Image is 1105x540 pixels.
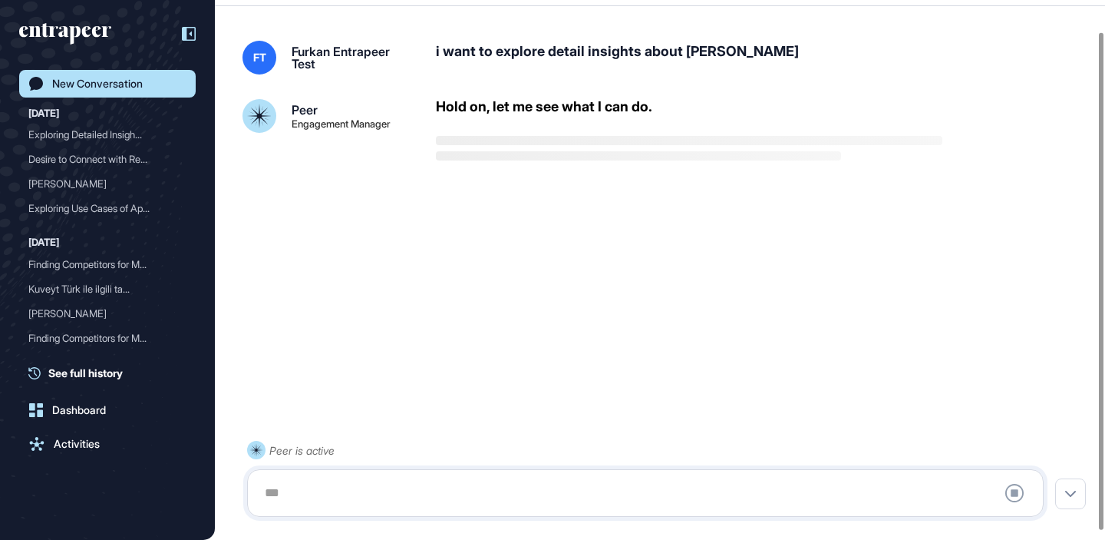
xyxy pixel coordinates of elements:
div: Peer [292,104,318,116]
div: New Conversation [52,78,143,90]
div: i want to explore detail insights about [PERSON_NAME] [436,41,1090,75]
div: Furkan Entrapeer Test [292,45,411,70]
div: [DATE] [28,104,59,122]
div: Desire to Connect with Reese [28,147,186,171]
span: See full history [48,365,123,381]
div: Exploring Detailed Insigh... [28,122,174,147]
a: Activities [19,430,196,458]
div: [PERSON_NAME] [28,171,174,196]
a: New Conversation [19,70,196,98]
div: Dashboard [52,404,106,416]
div: Tracy [28,171,186,196]
div: Kuveyt Türk ile ilgili ta... [28,277,174,301]
div: Engagement Manager [292,119,391,129]
div: Exploring Research Report... [28,350,174,375]
div: [PERSON_NAME] [28,301,174,326]
div: Activities [54,438,100,450]
div: Finding Competitors for M... [28,252,174,277]
div: Finding Competitors for Meta [28,326,186,350]
div: Exploring Use Cases of Ap... [28,196,174,220]
div: Exploring Detailed Insights About Meta [28,122,186,147]
div: [DATE] [28,233,59,251]
div: Finding Competitors for Maxitech [28,252,186,277]
div: Exploring Use Cases of Apple [28,196,186,220]
div: Exploring Research Reports on Tesla [28,350,186,375]
div: entrapeer-logo [19,23,111,45]
div: Desire to Connect with Re... [28,147,174,171]
div: Kuveyt Türk ile ilgili takip ihtiyaçları [28,277,186,301]
a: See full history [28,365,196,381]
div: Peer is active [269,441,335,460]
div: Hold on, let me see what I can do. [436,99,652,114]
a: Dashboard [19,396,196,424]
span: FT [253,51,266,64]
div: Reese [28,301,186,326]
div: Finding Competitors for M... [28,326,174,350]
